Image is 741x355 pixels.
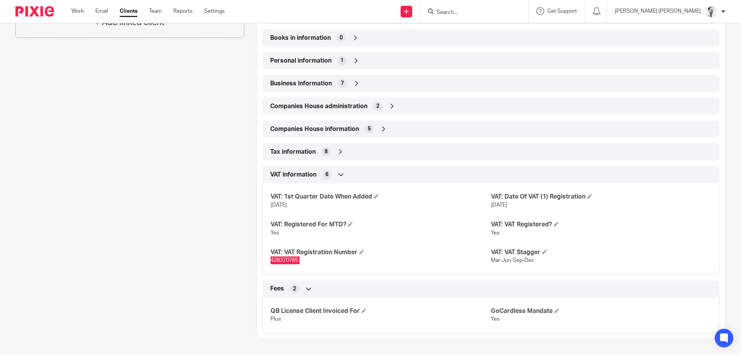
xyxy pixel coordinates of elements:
h4: VAT: Registered For MTD? [271,221,491,229]
a: Email [95,7,108,15]
span: 2 [293,285,296,293]
span: 7 [341,80,344,87]
span: VAT information [270,171,316,179]
h4: VAT: Date Of VAT (1) Registration [491,193,711,201]
span: Mar-Jun-Sep-Dec [491,258,535,263]
h4: VAT: VAT Registration Number [271,248,491,256]
span: [DATE] [271,202,287,208]
h4: VAT: 1st Quarter Date When Added [271,193,491,201]
a: Work [71,7,84,15]
span: 1 [340,57,343,65]
span: 0 [340,34,343,42]
span: Yes [271,230,279,236]
span: Fees [270,285,284,293]
span: Companies House administration [270,102,367,110]
span: [DATE] [491,202,507,208]
span: Get Support [547,8,577,14]
a: Reports [173,7,193,15]
a: Team [149,7,162,15]
a: Clients [120,7,137,15]
h4: VAT: VAT Stagger [491,248,711,256]
h4: GoCardless Mandate [491,307,711,315]
span: 2 [376,102,379,110]
span: Personal information [270,57,332,65]
a: Settings [204,7,225,15]
span: 6 [325,171,328,178]
input: Search [436,9,505,16]
span: 5 [368,125,371,133]
span: Yes [491,316,499,322]
h4: QB License Client Invoiced For [271,307,491,315]
span: Tax information [270,148,316,156]
h4: VAT: VAT Registered? [491,221,711,229]
span: Companies House information [270,125,359,133]
span: 428370785 [271,258,298,263]
span: Plus [271,316,281,322]
span: 8 [325,148,328,156]
p: [PERSON_NAME] [PERSON_NAME] [615,7,701,15]
span: Books in information [270,34,331,42]
span: Yes [491,230,499,236]
img: Mass_2025.jpg [705,5,717,18]
img: Pixie [15,6,54,17]
span: Business information [270,80,332,88]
